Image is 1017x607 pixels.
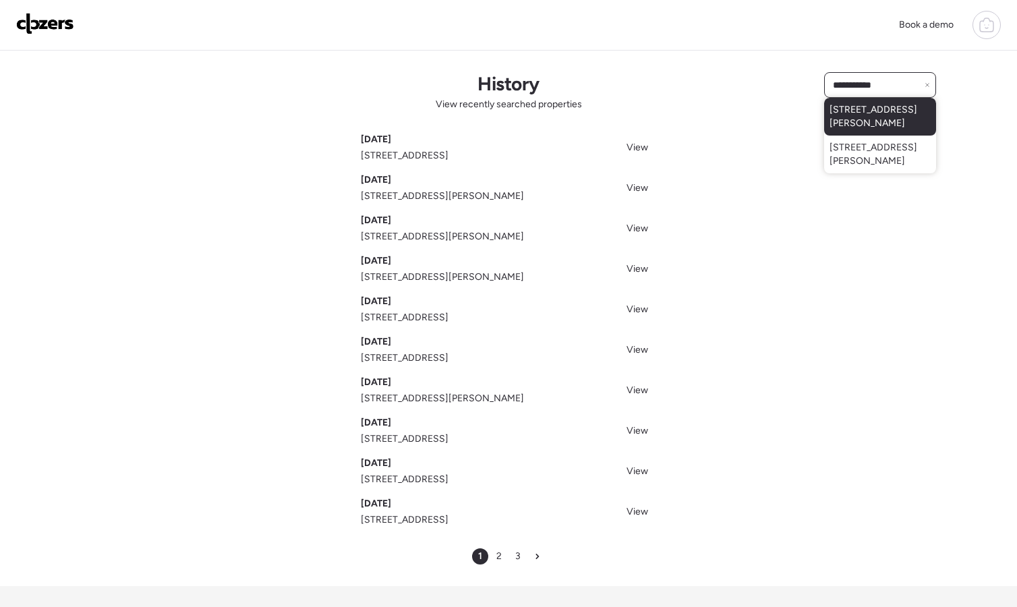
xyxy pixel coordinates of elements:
span: [STREET_ADDRESS] [361,473,448,486]
a: View [618,380,656,399]
span: View [627,344,648,355]
span: [STREET_ADDRESS][PERSON_NAME] [361,392,524,405]
span: [DATE] [361,376,391,389]
span: View [627,223,648,234]
a: View [618,501,656,521]
span: View [627,425,648,436]
span: View [627,263,648,274]
a: View [618,420,656,440]
h1: History [477,72,539,95]
span: 1 [478,550,482,563]
span: [STREET_ADDRESS][PERSON_NAME] [361,190,524,203]
span: [DATE] [361,457,391,470]
span: [STREET_ADDRESS][PERSON_NAME] [830,103,931,130]
span: View [627,142,648,153]
span: View [627,465,648,477]
span: [DATE] [361,214,391,227]
span: 3 [515,550,521,563]
span: [STREET_ADDRESS] [361,311,448,324]
span: View [627,384,648,396]
span: [DATE] [361,497,391,511]
a: View [618,299,656,318]
span: [DATE] [361,295,391,308]
a: View [618,137,656,156]
span: Book a demo [899,19,954,30]
a: View [618,218,656,237]
span: [STREET_ADDRESS] [361,432,448,446]
span: [DATE] [361,416,391,430]
a: View [618,339,656,359]
span: [STREET_ADDRESS][PERSON_NAME] [830,141,931,168]
span: View [627,506,648,517]
span: [DATE] [361,133,391,146]
span: [STREET_ADDRESS][PERSON_NAME] [361,270,524,284]
a: View [618,177,656,197]
span: 2 [496,550,502,563]
span: View [627,182,648,194]
img: Logo [16,13,74,34]
span: [STREET_ADDRESS] [361,149,448,163]
span: [DATE] [361,173,391,187]
a: View [618,461,656,480]
span: [STREET_ADDRESS][PERSON_NAME] [361,230,524,243]
span: [STREET_ADDRESS] [361,351,448,365]
a: View [618,258,656,278]
span: View recently searched properties [436,98,582,111]
span: View [627,303,648,315]
span: [DATE] [361,335,391,349]
span: [STREET_ADDRESS] [361,513,448,527]
span: [DATE] [361,254,391,268]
